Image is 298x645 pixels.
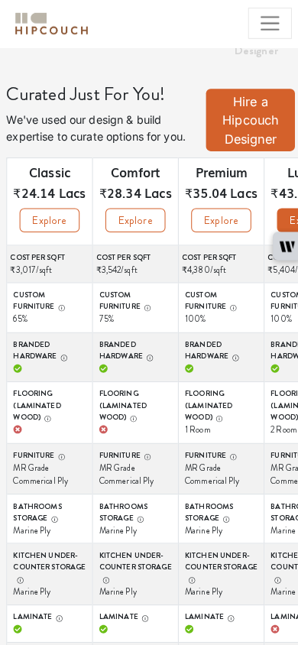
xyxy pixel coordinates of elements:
td: 65% [10,277,94,326]
button: Hire a Hipcouch Designer [205,87,292,148]
td: Marine Ply [10,533,94,593]
button: Furniture [57,441,67,452]
label: Cost per sqft [181,247,261,258]
button: Branded Hardware [227,344,238,355]
label: Kitchen Under-counter storage [184,539,255,573]
label: Bathrooms storage [184,491,255,514]
button: Flooring (Laminated wood) [211,404,222,415]
span: ₹24.14 [16,180,57,198]
button: Furniture [141,441,151,452]
td: 75% [94,277,178,326]
span: Lacs [60,180,87,198]
span: logo-horizontal.svg [15,6,92,41]
td: Marine Ply [10,484,94,533]
label: Furniture [184,441,255,452]
button: Kitchen Under-counter storage [100,562,111,573]
label: Kitchen Under-counter storage [100,539,171,573]
label: Cost per sqft [13,247,93,258]
td: 100% [178,277,262,326]
p: We've used our design & build expertise to curate options for you. [9,109,189,141]
button: Laminate [222,599,233,611]
button: Bathrooms storage [134,502,144,514]
button: Branded Hardware [59,344,70,355]
label: Custom furniture [16,284,87,306]
button: Custom furniture [57,295,67,306]
td: /sqft [178,240,262,277]
label: Furniture [16,441,87,452]
button: Custom furniture [225,295,235,306]
td: /sqft [94,240,178,277]
label: Kitchen Under-counter storage [16,539,87,573]
strong: Speak to a Hipcouch Designer [229,7,279,58]
td: 1 Room [178,374,262,435]
td: /sqft [10,240,94,277]
label: Bathrooms storage [16,491,87,514]
button: Explore [106,204,165,228]
label: Laminate [184,599,255,611]
button: Flooring (Laminated wood) [43,404,53,415]
td: Marine Ply [94,484,178,533]
span: Lacs [228,180,255,198]
span: ₹28.34 [100,180,141,198]
button: Branded Hardware [143,344,154,355]
label: Laminate [16,599,87,611]
label: Laminate [100,599,171,611]
label: Flooring (Laminated wood) [16,381,87,415]
button: Furniture [225,441,235,452]
button: Explore [190,204,249,228]
button: Kitchen Under-counter storage [268,562,279,573]
td: Marine Ply [178,533,262,593]
label: Bathrooms storage [100,491,171,514]
button: Toggle navigation [246,8,289,38]
button: Explore [22,204,81,228]
img: logo-horizontal.svg [15,10,92,37]
button: Kitchen Under-counter storage [184,562,195,573]
label: Branded Hardware [16,332,87,355]
td: MR Grade Commerical Ply [178,434,262,484]
h4: Curated Just For You! [9,81,189,103]
label: Cost per sqft [97,247,177,258]
span: Hire a Hipcouch Designer [221,92,276,144]
button: Bathrooms storage [50,502,60,514]
label: Branded Hardware [184,332,255,355]
label: Custom furniture [100,284,171,306]
button: Kitchen Under-counter storage [16,562,27,573]
span: Lacs [144,180,171,198]
span: ₹4,380 [181,258,209,271]
label: Branded Hardware [100,332,171,355]
span: ₹3,017 [13,258,38,271]
span: ₹5,404 [265,258,292,271]
button: Laminate [138,599,149,611]
button: Custom furniture [141,295,151,306]
h6: Classic [31,161,72,176]
span: ₹3,542 [97,258,121,271]
button: Bathrooms storage [218,502,228,514]
button: Flooring (Laminated wood) [127,404,138,415]
button: Laminate [54,599,65,611]
td: MR Grade Commerical Ply [94,434,178,484]
h6: Comfort [112,161,160,176]
label: Flooring (Laminated wood) [100,381,171,415]
label: Custom furniture [184,284,255,306]
label: Flooring (Laminated wood) [184,381,255,415]
td: Marine Ply [94,533,178,593]
td: Marine Ply [178,484,262,533]
td: MR Grade Commerical Ply [10,434,94,484]
label: Furniture [100,441,171,452]
h6: Premium [195,161,245,176]
span: ₹35.04 [184,180,225,198]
